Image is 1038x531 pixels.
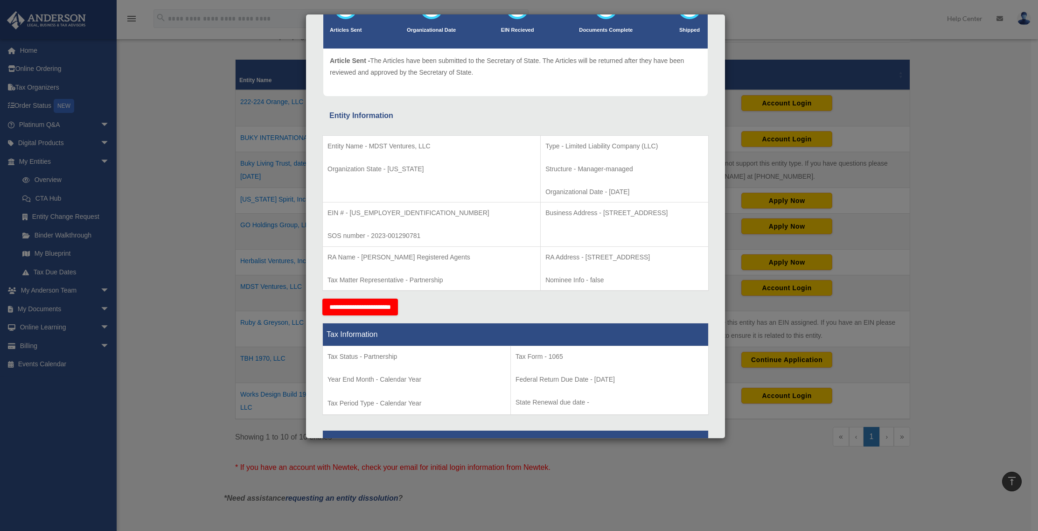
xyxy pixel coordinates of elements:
p: Business Address - [STREET_ADDRESS] [545,207,704,219]
p: Federal Return Due Date - [DATE] [516,374,704,385]
th: Formation Progress [323,431,709,454]
p: Tax Status - Partnership [327,351,506,363]
p: SOS number - 2023-001290781 [327,230,536,242]
p: Documents Complete [579,26,633,35]
p: Shipped [678,26,701,35]
p: RA Name - [PERSON_NAME] Registered Agents [327,252,536,263]
p: The Articles have been submitted to the Secretary of State. The Articles will be returned after t... [330,55,701,78]
p: EIN Recieved [501,26,534,35]
p: Organization State - [US_STATE] [327,163,536,175]
p: Entity Name - MDST Ventures, LLC [327,140,536,152]
p: Structure - Manager-managed [545,163,704,175]
p: RA Address - [STREET_ADDRESS] [545,252,704,263]
p: Articles Sent [330,26,362,35]
p: Organizational Date [407,26,456,35]
p: Year End Month - Calendar Year [327,374,506,385]
p: Tax Matter Representative - Partnership [327,274,536,286]
span: Article Sent - [330,57,370,64]
p: EIN # - [US_EMPLOYER_IDENTIFICATION_NUMBER] [327,207,536,219]
td: Tax Period Type - Calendar Year [323,346,511,415]
div: Entity Information [329,109,702,122]
p: State Renewal due date - [516,397,704,408]
p: Organizational Date - [DATE] [545,186,704,198]
p: Type - Limited Liability Company (LLC) [545,140,704,152]
th: Tax Information [323,323,709,346]
p: Tax Form - 1065 [516,351,704,363]
p: Nominee Info - false [545,274,704,286]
